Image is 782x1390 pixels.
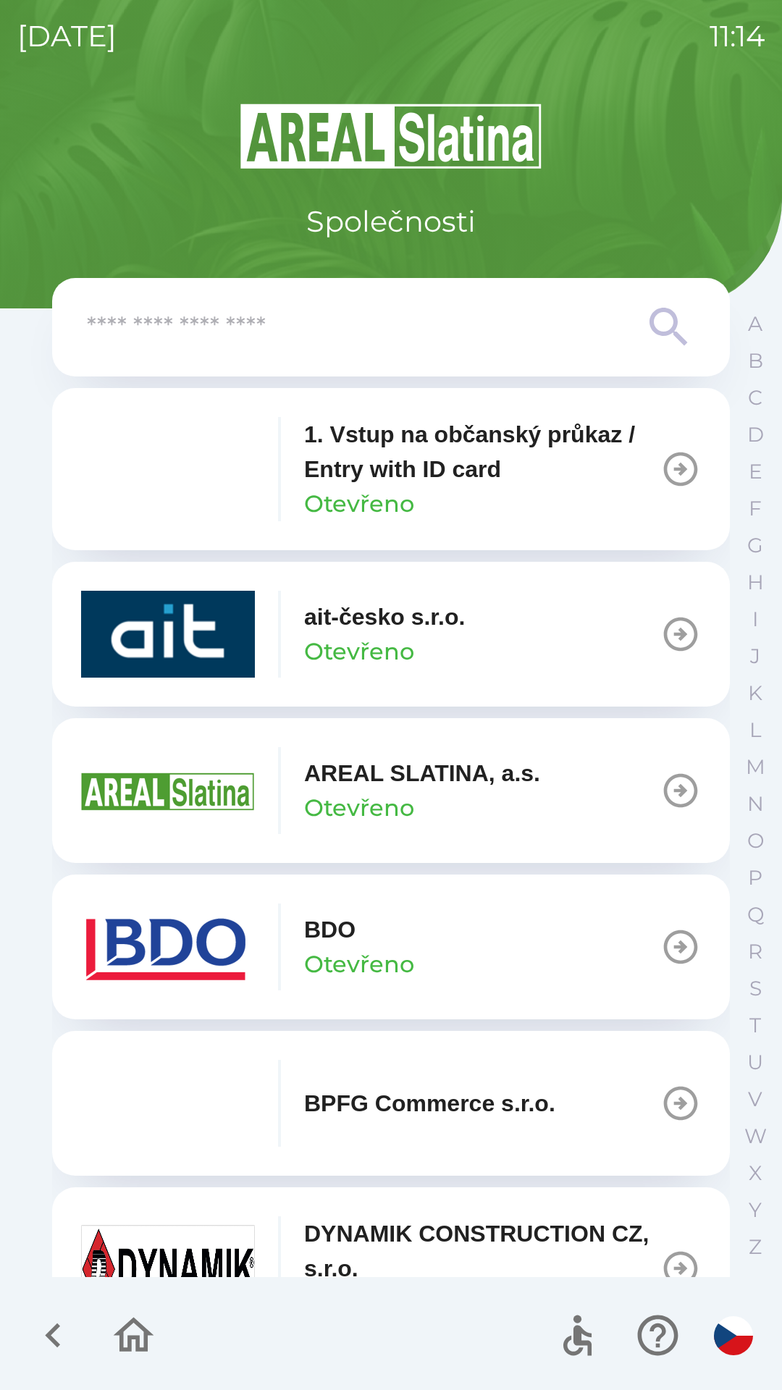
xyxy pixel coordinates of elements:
[304,1086,555,1121] p: BPFG Commerce s.r.o.
[714,1316,753,1355] img: cs flag
[737,822,773,859] button: O
[52,562,730,707] button: ait-česko s.r.o.Otevřeno
[748,348,763,374] p: B
[744,1124,767,1149] p: W
[81,426,255,513] img: 93ea42ec-2d1b-4d6e-8f8a-bdbb4610bcc3.png
[304,1216,660,1286] p: DYNAMIK CONSTRUCTION CZ, s.r.o.
[306,200,476,243] p: Společnosti
[737,306,773,342] button: A
[737,1229,773,1265] button: Z
[304,791,414,825] p: Otevřeno
[737,712,773,749] button: L
[52,1031,730,1176] button: BPFG Commerce s.r.o.
[737,1155,773,1192] button: X
[747,828,764,854] p: O
[749,1197,762,1223] p: Y
[81,591,255,678] img: 40b5cfbb-27b1-4737-80dc-99d800fbabba.png
[749,1234,762,1260] p: Z
[737,527,773,564] button: G
[752,607,758,632] p: I
[304,634,414,669] p: Otevřeno
[749,976,762,1001] p: S
[52,1187,730,1349] button: DYNAMIK CONSTRUCTION CZ, s.r.o.Otevřeno
[737,1007,773,1044] button: T
[748,865,762,890] p: P
[749,1013,761,1038] p: T
[737,601,773,638] button: I
[737,564,773,601] button: H
[749,496,762,521] p: F
[748,939,762,964] p: R
[747,570,764,595] p: H
[304,912,356,947] p: BDO
[304,756,540,791] p: AREAL SLATINA, a.s.
[749,459,762,484] p: E
[737,896,773,933] button: Q
[748,311,762,337] p: A
[748,385,762,410] p: C
[17,14,117,58] p: [DATE]
[737,416,773,453] button: D
[748,1087,762,1112] p: V
[710,14,765,58] p: 11:14
[304,947,414,982] p: Otevřeno
[737,1081,773,1118] button: V
[304,486,414,521] p: Otevřeno
[737,749,773,785] button: M
[746,754,765,780] p: M
[304,599,465,634] p: ait-česko s.r.o.
[737,379,773,416] button: C
[52,718,730,863] button: AREAL SLATINA, a.s.Otevřeno
[81,903,255,990] img: ae7449ef-04f1-48ed-85b5-e61960c78b50.png
[737,342,773,379] button: B
[737,490,773,527] button: F
[52,875,730,1019] button: BDOOtevřeno
[749,717,761,743] p: L
[737,933,773,970] button: R
[737,638,773,675] button: J
[747,902,764,927] p: Q
[747,533,763,558] p: G
[304,417,660,486] p: 1. Vstup na občanský průkaz / Entry with ID card
[81,1060,255,1147] img: f3b1b367-54a7-43c8-9d7e-84e812667233.png
[52,101,730,171] img: Logo
[737,1118,773,1155] button: W
[748,681,762,706] p: K
[737,859,773,896] button: P
[750,644,760,669] p: J
[52,388,730,550] button: 1. Vstup na občanský průkaz / Entry with ID cardOtevřeno
[749,1161,762,1186] p: X
[737,675,773,712] button: K
[737,970,773,1007] button: S
[737,1044,773,1081] button: U
[737,453,773,490] button: E
[747,791,764,817] p: N
[81,1225,255,1312] img: 9aa1c191-0426-4a03-845b-4981a011e109.jpeg
[747,1050,763,1075] p: U
[737,785,773,822] button: N
[747,422,764,447] p: D
[81,747,255,834] img: aad3f322-fb90-43a2-be23-5ead3ef36ce5.png
[737,1192,773,1229] button: Y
